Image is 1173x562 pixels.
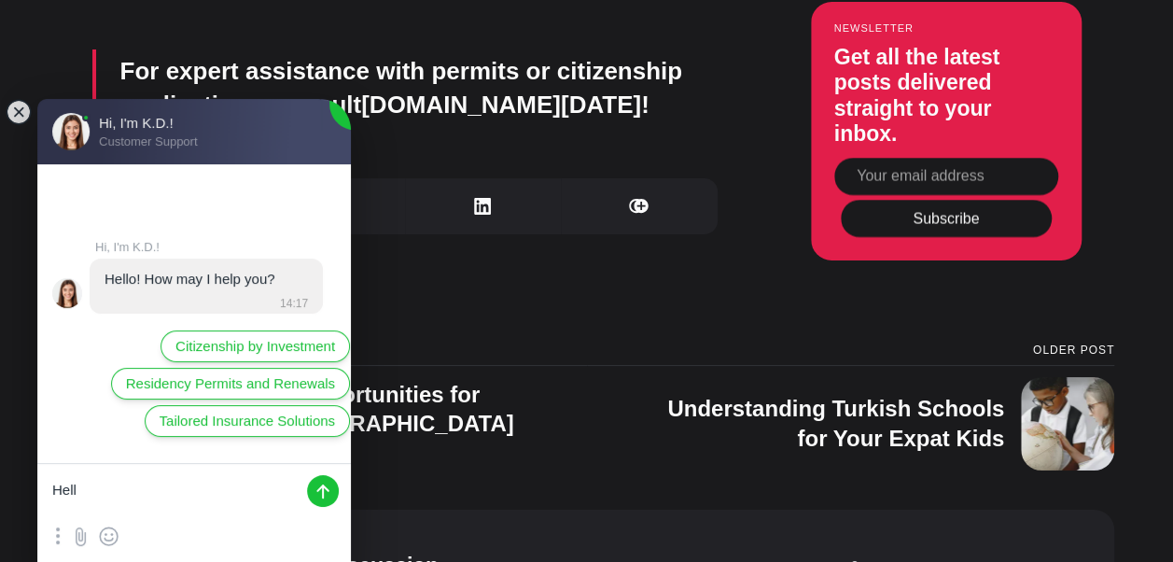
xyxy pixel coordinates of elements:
button: Sign up now [284,128,407,168]
a: Older post Understanding Turkish Schools for Your Expat Kids [587,344,1115,471]
span: Tailored Insurance Solutions [160,411,335,431]
span: Already a member? [249,179,386,201]
span: Citizenship by Investment [175,336,335,357]
h3: Get all the latest posts delivered straight to your inbox. [834,45,1058,148]
jdiv: 16.09.25 14:17:11 [90,259,323,314]
small: Newsletter [834,23,1058,35]
button: Sign in [390,180,441,200]
a: Share on Linkedin [405,178,562,234]
blockquote: For expert assistance with permits or citizenship applications, consult [DATE]! [92,49,718,127]
h3: Understanding Turkish Schools for Your Expat Kids [667,396,1004,450]
h1: Start the conversation [207,37,483,71]
span: Residency Permits and Renewals [126,373,335,394]
input: Your email address [834,158,1058,195]
span: Ikamet [317,80,378,98]
strong: [DOMAIN_NAME] [361,91,561,119]
p: Become a member of to start commenting. [30,78,661,102]
jdiv: 14:17 [274,297,308,310]
button: Subscribe [841,200,1052,237]
jdiv: Hi, I'm K.D.! [95,240,337,254]
jdiv: Hi, I'm K.D.! [52,278,82,308]
a: Copy link [561,178,718,234]
jdiv: Hello! How may I help you? [105,271,275,287]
